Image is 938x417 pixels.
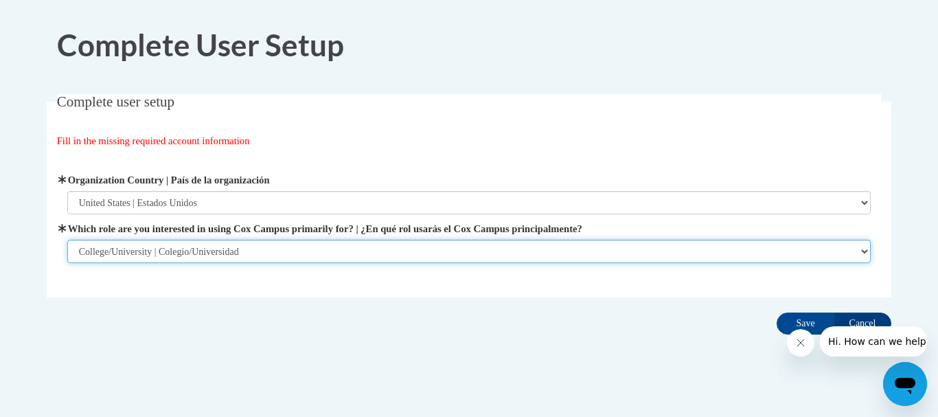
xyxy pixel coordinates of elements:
[883,362,927,406] iframe: Button to launch messaging window
[67,221,871,236] label: Which role are you interested in using Cox Campus primarily for? | ¿En qué rol usarás el Cox Camp...
[787,329,814,357] iframe: Close message
[8,10,111,21] span: Hi. How can we help?
[57,93,174,110] span: Complete user setup
[57,135,250,146] span: Fill in the missing required account information
[57,27,344,63] span: Complete User Setup
[834,313,891,335] input: Cancel
[67,172,871,188] label: Organization Country | País de la organización
[777,313,834,335] input: Save
[820,326,927,357] iframe: Message from company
